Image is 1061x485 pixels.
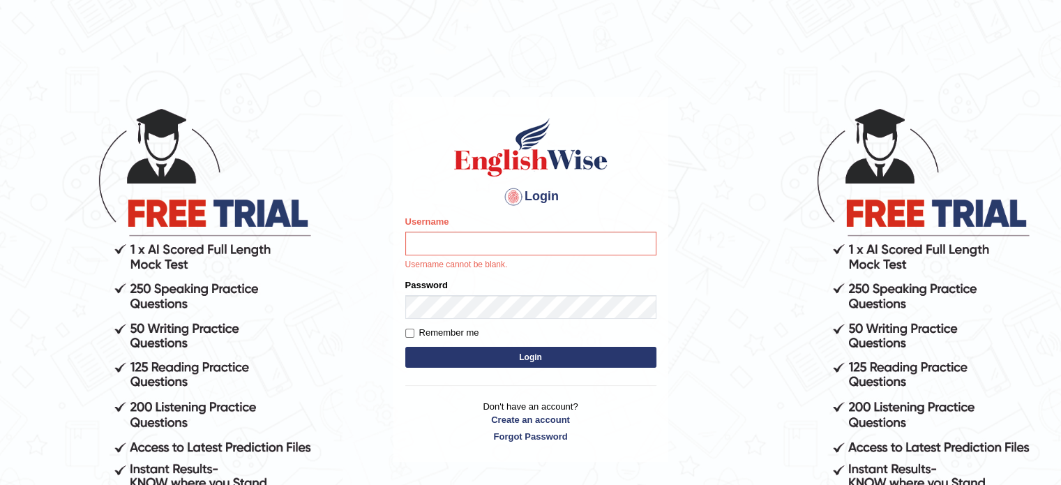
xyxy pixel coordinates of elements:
p: Username cannot be blank. [405,259,656,271]
p: Don't have an account? [405,400,656,443]
button: Login [405,347,656,368]
img: Logo of English Wise sign in for intelligent practice with AI [451,116,610,179]
label: Password [405,278,448,292]
label: Username [405,215,449,228]
label: Remember me [405,326,479,340]
input: Remember me [405,329,414,338]
h4: Login [405,186,656,208]
a: Forgot Password [405,430,656,443]
a: Create an account [405,413,656,426]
